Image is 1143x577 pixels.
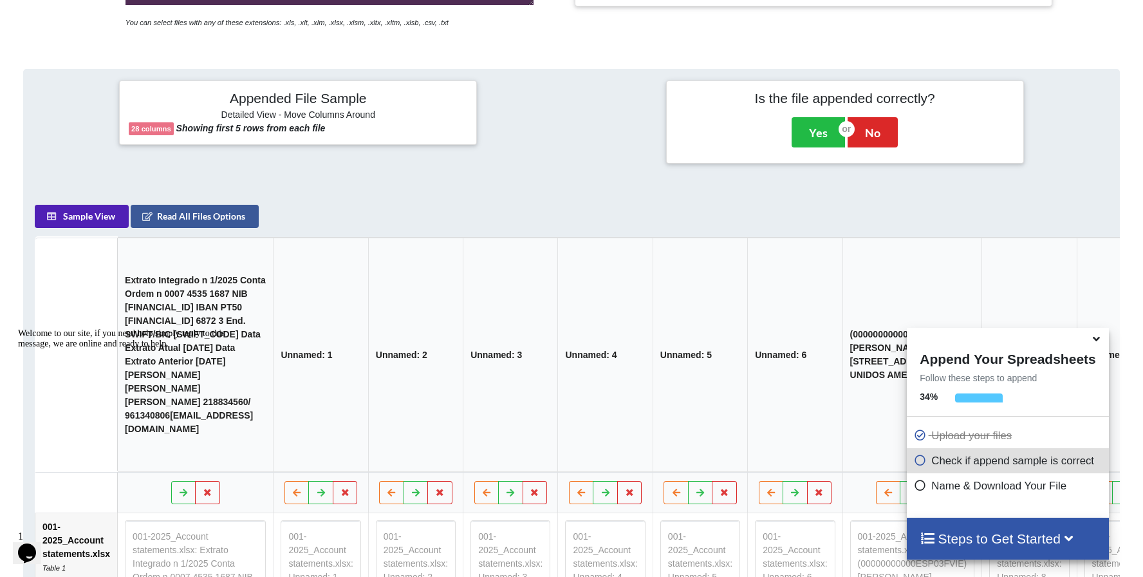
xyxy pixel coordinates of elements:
[913,428,1105,444] p: Upload your files
[5,5,212,25] span: Welcome to our site, if you need help simply reply to this message, we are online and ready to help.
[463,238,557,472] th: Unnamed: 3
[129,109,467,122] h6: Detailed View - Move Columns Around
[907,372,1108,384] p: Follow these steps to append
[131,205,259,228] button: Read All Files Options
[920,392,938,402] b: 34 %
[129,90,467,108] h4: Appended File Sample
[131,125,171,133] b: 28 columns
[920,531,1095,547] h4: Steps to Get Started
[913,453,1105,469] p: Check if append sample is correct
[5,5,237,26] div: Welcome to our site, if you need help simply reply to this message, we are online and ready to help.
[117,238,273,472] th: Extrato Integrado n 1/2025 Conta Ordem n 0007 4535 1687 NIB [FINANCIAL_ID] IBAN PT50 [FINANCIAL_I...
[557,238,652,472] th: Unnamed: 4
[13,525,54,564] iframe: chat widget
[273,238,367,472] th: Unnamed: 1
[176,123,326,133] b: Showing first 5 rows from each file
[42,564,66,572] i: Table 1
[981,238,1076,472] th: Unnamed: 8
[125,19,449,26] i: You can select files with any of these extensions: .xls, .xlt, .xlm, .xlsx, .xlsm, .xltx, .xltm, ...
[747,238,842,472] th: Unnamed: 6
[842,238,981,472] th: (00000000000ESP03FVIE) [PERSON_NAME] [STREET_ADDRESS] EST. UNIDOS AMERICA
[848,117,898,147] button: No
[652,238,747,472] th: Unnamed: 5
[907,348,1108,367] h4: Append Your Spreadsheets
[35,205,129,228] button: Sample View
[676,90,1014,106] h4: Is the file appended correctly?
[13,323,245,519] iframe: chat widget
[792,117,845,147] button: Yes
[367,238,462,472] th: Unnamed: 2
[913,478,1105,494] p: Name & Download Your File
